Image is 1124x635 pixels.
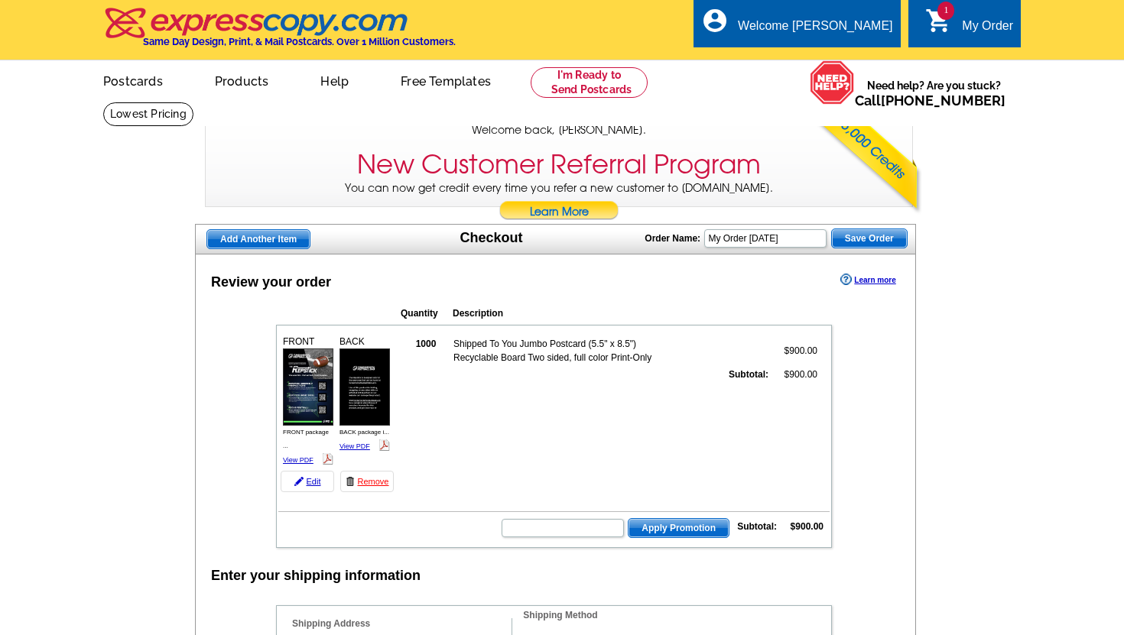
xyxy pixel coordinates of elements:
[283,456,313,464] a: View PDF
[810,60,855,105] img: help
[339,442,370,450] a: View PDF
[738,19,892,40] div: Welcome [PERSON_NAME]
[925,7,953,34] i: shopping_cart
[729,369,768,380] strong: Subtotal:
[701,7,729,34] i: account_circle
[645,233,700,244] strong: Order Name:
[143,36,456,47] h4: Same Day Design, Print, & Mail Postcards. Over 1 Million Customers.
[322,453,333,465] img: pdf_logo.png
[283,429,329,449] span: FRONT package ...
[207,230,310,248] span: Add Another Item
[283,348,333,426] img: small-thumb.jpg
[499,201,619,224] a: Learn More
[103,18,456,47] a: Same Day Design, Print, & Mail Postcards. Over 1 Million Customers.
[925,17,1013,36] a: 1 shopping_cart My Order
[629,519,729,537] span: Apply Promotion
[294,477,304,486] img: pencil-icon.gif
[346,477,355,486] img: trashcan-icon.gif
[416,339,437,349] strong: 1000
[855,92,1005,109] span: Call
[206,180,912,224] p: You can now get credit every time you refer a new customer to [DOMAIN_NAME].
[737,521,777,532] strong: Subtotal:
[521,608,599,622] legend: Shipping Method
[453,336,674,365] td: Shipped To You Jumbo Postcard (5.5" x 8.5") Recyclable Board Two sided, full color Print-Only
[339,429,389,436] span: BACK package i...
[206,229,310,249] a: Add Another Item
[460,230,523,246] h1: Checkout
[296,62,373,98] a: Help
[211,565,421,586] div: Enter your shipping information
[281,471,334,492] a: Edit
[832,229,907,248] span: Save Order
[79,62,187,98] a: Postcards
[340,471,394,492] a: Remove
[937,2,954,20] span: 1
[472,122,646,138] span: Welcome back, [PERSON_NAME].
[337,332,392,455] div: BACK
[400,306,450,321] th: Quantity
[791,521,824,532] strong: $900.00
[339,348,390,426] img: small-thumb.jpg
[855,78,1013,109] span: Need help? Are you stuck?
[771,336,818,365] td: $900.00
[771,367,818,382] td: $900.00
[211,272,331,293] div: Review your order
[281,332,336,469] div: FRONT
[378,439,390,451] img: pdf_logo.png
[357,149,761,180] h3: New Customer Referral Program
[190,62,294,98] a: Products
[962,19,1013,40] div: My Order
[881,92,1005,109] a: [PHONE_NUMBER]
[831,228,908,248] button: Save Order
[628,518,729,538] button: Apply Promotion
[376,62,515,98] a: Free Templates
[452,306,732,321] th: Description
[840,274,895,286] a: Learn more
[292,618,512,629] h4: Shipping Address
